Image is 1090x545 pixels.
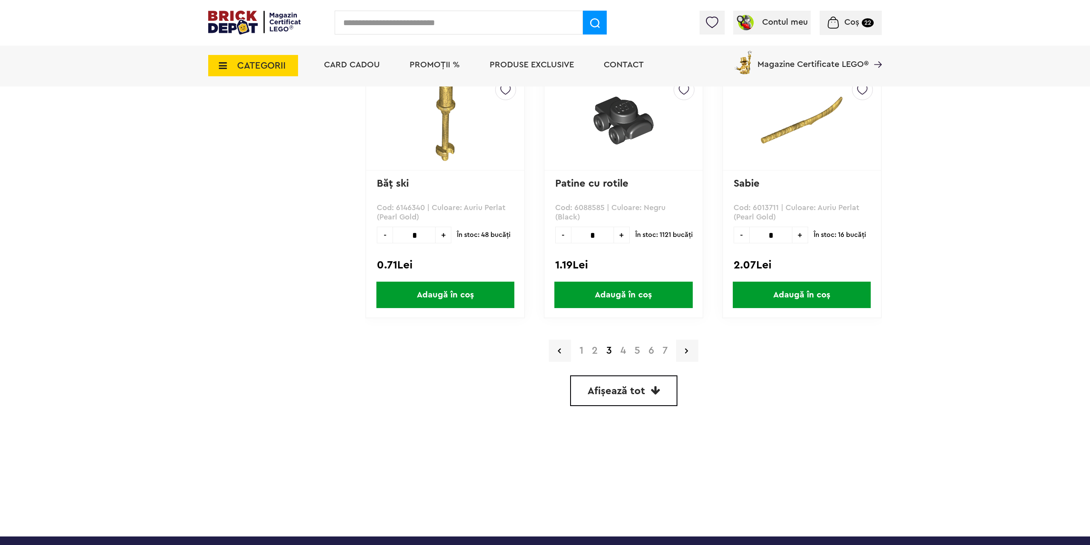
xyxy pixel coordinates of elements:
span: Afișează tot [588,386,645,396]
span: Adaugă în coș [733,282,871,308]
a: Magazine Certificate LEGO® [869,49,882,58]
a: Adaugă în coș [723,282,881,308]
span: În stoc: 1121 bucăţi [635,227,693,243]
span: În stoc: 16 bucăţi [814,227,866,243]
a: Pagina urmatoare [676,340,698,362]
span: Contul meu [762,18,808,26]
p: Cod: 6146340 | Culoare: Auriu Perlat (Pearl Gold) [377,203,513,222]
a: Băţ ski [377,179,409,189]
span: Magazine Certificate LEGO® [757,49,869,69]
a: 4 [616,346,630,356]
a: Patine cu rotile [555,179,628,189]
span: + [614,227,630,243]
span: Coș [844,18,859,26]
a: Card Cadou [324,61,380,69]
img: Patine cu rotile [582,79,664,161]
div: 0.71Lei [377,260,513,271]
img: Băţ ski [404,79,486,161]
a: Contact [604,61,644,69]
a: 6 [644,346,658,356]
img: Sabie [761,79,843,161]
span: În stoc: 48 bucăţi [457,227,511,243]
a: 7 [658,346,672,356]
p: Cod: 6013711 | Culoare: Auriu Perlat (Pearl Gold) [734,203,870,222]
p: Cod: 6088585 | Culoare: Negru (Black) [555,203,692,222]
a: Sabie [734,179,760,189]
span: - [377,227,393,243]
a: PROMOȚII % [410,61,460,69]
strong: 3 [602,346,616,356]
span: Adaugă în coș [376,282,514,308]
a: Adaugă în coș [545,282,703,308]
span: - [734,227,749,243]
a: Produse exclusive [490,61,574,69]
a: Contul meu [737,18,808,26]
a: 1 [575,346,588,356]
small: 22 [862,18,874,27]
a: 2 [588,346,602,356]
a: Pagina precedenta [549,340,571,362]
span: CATEGORII [237,61,286,70]
a: Adaugă în coș [366,282,524,308]
span: Adaugă în coș [554,282,692,308]
div: 1.19Lei [555,260,692,271]
span: + [792,227,808,243]
span: + [436,227,451,243]
a: 5 [630,346,644,356]
div: 2.07Lei [734,260,870,271]
a: Afișează tot [570,375,677,406]
span: - [555,227,571,243]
